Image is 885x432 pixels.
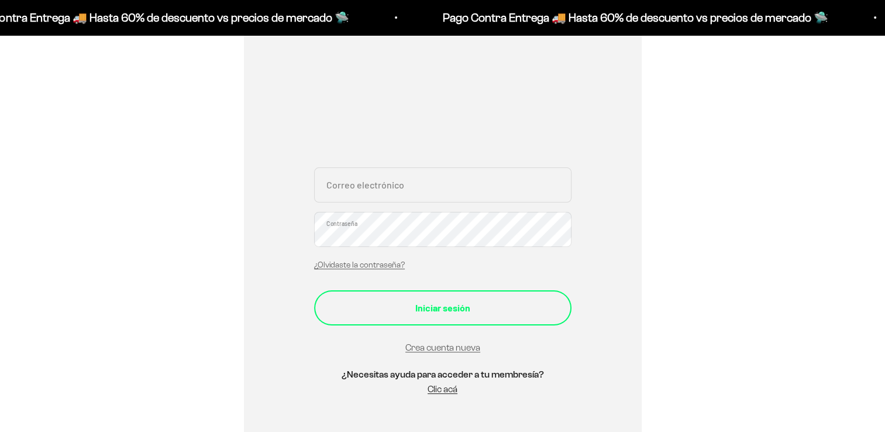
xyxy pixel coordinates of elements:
button: Iniciar sesión [314,290,571,325]
a: Crea cuenta nueva [405,342,480,352]
p: Pago Contra Entrega 🚚 Hasta 60% de descuento vs precios de mercado 🛸 [443,8,828,27]
a: ¿Olvidaste la contraseña? [314,260,405,269]
a: Clic acá [428,384,457,394]
iframe: Social Login Buttons [314,66,571,153]
h5: ¿Necesitas ayuda para acceder a tu membresía? [314,367,571,382]
div: Iniciar sesión [338,300,548,316]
